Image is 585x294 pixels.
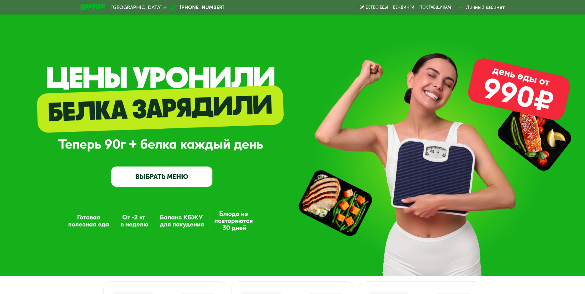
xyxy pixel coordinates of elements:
[393,5,414,10] a: Вендинги
[419,5,451,10] div: поставщикам
[170,4,224,11] a: [PHONE_NUMBER]
[111,5,162,10] span: [GEOGRAPHIC_DATA]
[111,167,212,187] a: ВЫБРАТЬ МЕНЮ
[466,4,505,11] div: Личный кабинет
[358,5,388,10] a: Качество еды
